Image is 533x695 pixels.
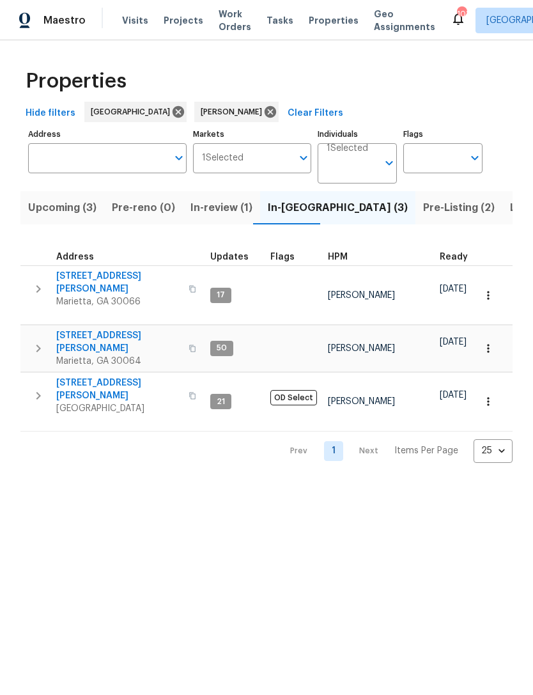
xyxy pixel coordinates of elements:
span: Work Orders [219,8,251,33]
span: [GEOGRAPHIC_DATA] [56,402,181,415]
span: Pre-reno (0) [112,199,175,217]
button: Clear Filters [282,102,348,125]
span: 1 Selected [327,143,368,154]
span: HPM [328,253,348,262]
span: Flags [270,253,295,262]
span: Geo Assignments [374,8,435,33]
span: Properties [309,14,359,27]
div: [PERSON_NAME] [194,102,279,122]
button: Open [380,154,398,172]
label: Flags [403,130,483,138]
button: Open [170,149,188,167]
span: Updates [210,253,249,262]
button: Open [295,149,313,167]
button: Hide filters [20,102,81,125]
span: Clear Filters [288,105,343,121]
span: Projects [164,14,203,27]
span: Marietta, GA 30066 [56,295,181,308]
span: OD Select [270,390,317,405]
span: In-[GEOGRAPHIC_DATA] (3) [268,199,408,217]
span: [STREET_ADDRESS][PERSON_NAME] [56,270,181,295]
span: 50 [212,343,232,354]
span: [PERSON_NAME] [328,344,395,353]
div: 103 [457,8,466,20]
span: Upcoming (3) [28,199,97,217]
span: [STREET_ADDRESS][PERSON_NAME] [56,377,181,402]
span: 17 [212,290,230,301]
span: [DATE] [440,338,467,347]
label: Address [28,130,187,138]
p: Items Per Page [394,444,458,457]
label: Markets [193,130,312,138]
span: [DATE] [440,285,467,293]
span: [GEOGRAPHIC_DATA] [91,105,175,118]
span: In-review (1) [190,199,252,217]
span: Pre-Listing (2) [423,199,495,217]
span: Address [56,253,94,262]
span: [PERSON_NAME] [328,291,395,300]
span: [PERSON_NAME] [201,105,267,118]
span: Maestro [43,14,86,27]
span: Visits [122,14,148,27]
a: Goto page 1 [324,441,343,461]
div: Earliest renovation start date (first business day after COE or Checkout) [440,253,479,262]
label: Individuals [318,130,397,138]
div: [GEOGRAPHIC_DATA] [84,102,187,122]
span: [STREET_ADDRESS][PERSON_NAME] [56,329,181,355]
span: Ready [440,253,468,262]
span: Tasks [266,16,293,25]
span: 21 [212,396,230,407]
span: Properties [26,75,127,88]
span: Hide filters [26,105,75,121]
span: [PERSON_NAME] [328,397,395,406]
nav: Pagination Navigation [278,439,513,463]
span: 1 Selected [202,153,243,164]
span: Marietta, GA 30064 [56,355,181,368]
button: Open [466,149,484,167]
div: 25 [474,434,513,467]
span: [DATE] [440,391,467,400]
